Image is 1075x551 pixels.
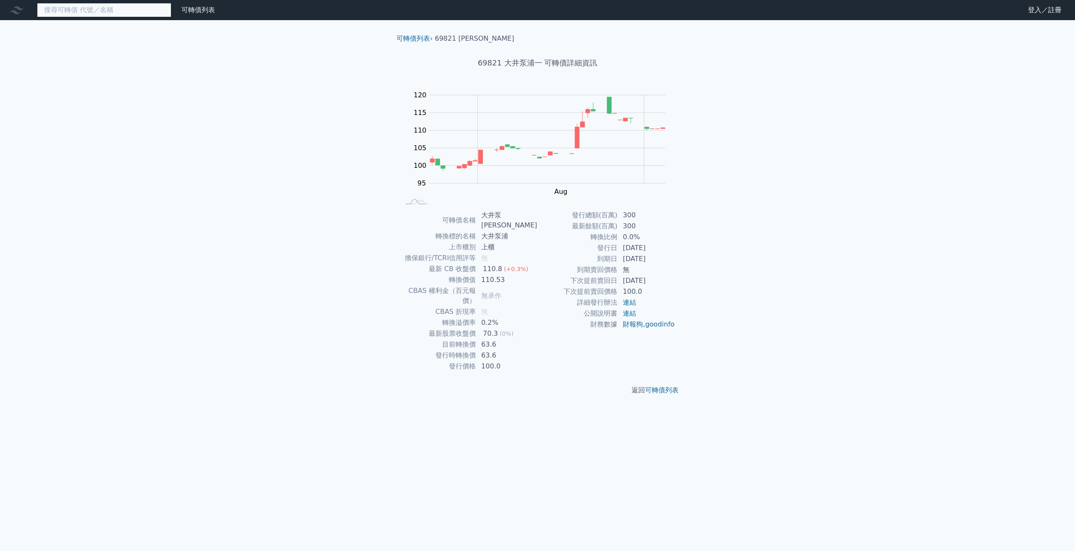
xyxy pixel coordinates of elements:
[476,210,537,231] td: 大井泵[PERSON_NAME]
[400,339,476,350] td: 目前轉換價
[414,126,427,134] tspan: 110
[537,210,618,221] td: 發行總額(百萬)
[645,320,674,328] a: goodinfo
[37,3,171,17] input: 搜尋可轉債 代號／名稱
[618,243,675,253] td: [DATE]
[476,317,537,328] td: 0.2%
[400,328,476,339] td: 最新股票收盤價
[618,210,675,221] td: 300
[400,210,476,231] td: 可轉債名稱
[476,242,537,253] td: 上櫃
[435,34,514,44] li: 69821 [PERSON_NAME]
[618,253,675,264] td: [DATE]
[618,264,675,275] td: 無
[400,361,476,372] td: 發行價格
[409,91,678,213] g: Chart
[400,253,476,264] td: 擔保銀行/TCRI信用評等
[400,306,476,317] td: CBAS 折現率
[645,386,679,394] a: 可轉債列表
[414,162,427,170] tspan: 100
[481,329,500,339] div: 70.3
[400,285,476,306] td: CBAS 權利金（百元報價）
[476,339,537,350] td: 63.6
[618,232,675,243] td: 0.0%
[400,274,476,285] td: 轉換價值
[500,330,514,337] span: (0%)
[181,6,215,14] a: 可轉債列表
[400,231,476,242] td: 轉換標的名稱
[537,308,618,319] td: 公開說明書
[537,232,618,243] td: 轉換比例
[414,144,427,152] tspan: 105
[1021,3,1068,17] a: 登入／註冊
[400,264,476,274] td: 最新 CB 收盤價
[537,286,618,297] td: 下次提前賣回價格
[554,188,567,196] tspan: Aug
[400,350,476,361] td: 發行時轉換價
[504,266,528,272] span: (+0.3%)
[476,361,537,372] td: 100.0
[481,264,504,274] div: 110.8
[537,243,618,253] td: 發行日
[618,221,675,232] td: 300
[537,221,618,232] td: 最新餘額(百萬)
[396,34,433,44] li: ›
[481,292,501,300] span: 無承作
[623,320,643,328] a: 財報狗
[537,275,618,286] td: 下次提前賣回日
[618,275,675,286] td: [DATE]
[390,385,685,395] p: 返回
[618,286,675,297] td: 100.0
[400,242,476,253] td: 上市櫃別
[537,253,618,264] td: 到期日
[476,350,537,361] td: 63.6
[390,57,685,69] h1: 69821 大井泵浦一 可轉債詳細資訊
[476,231,537,242] td: 大井泵浦
[481,254,488,262] span: 無
[618,319,675,330] td: ,
[623,309,636,317] a: 連結
[414,109,427,117] tspan: 115
[481,308,488,316] span: 無
[537,297,618,308] td: 詳細發行辦法
[414,91,427,99] tspan: 120
[396,34,430,42] a: 可轉債列表
[476,274,537,285] td: 110.53
[623,298,636,306] a: 連結
[537,264,618,275] td: 到期賣回價格
[417,179,426,187] tspan: 95
[537,319,618,330] td: 財務數據
[400,317,476,328] td: 轉換溢價率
